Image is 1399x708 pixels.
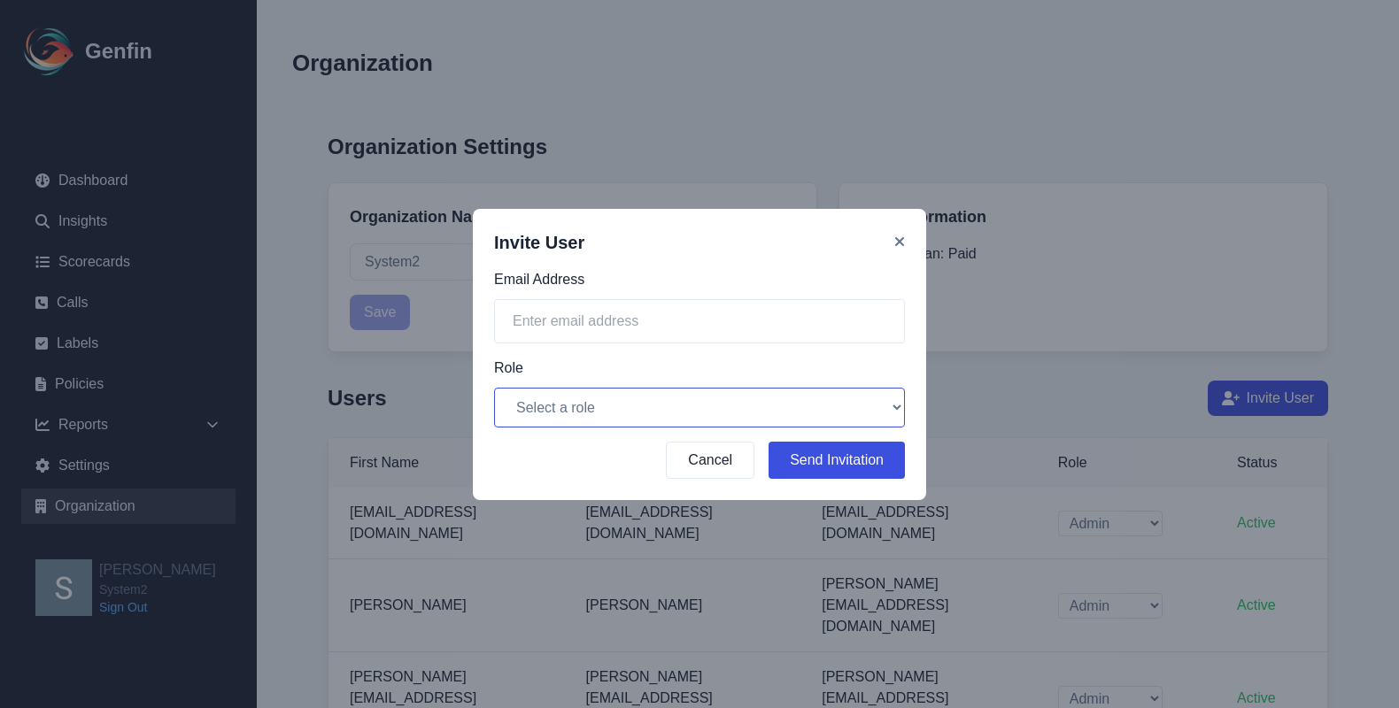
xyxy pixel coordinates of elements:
label: Email Address [494,269,905,290]
button: Send Invitation [769,442,905,479]
input: Enter email address [494,299,905,343]
h3: Invite User [494,230,584,255]
button: Cancel [666,442,754,479]
label: Role [494,358,905,379]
